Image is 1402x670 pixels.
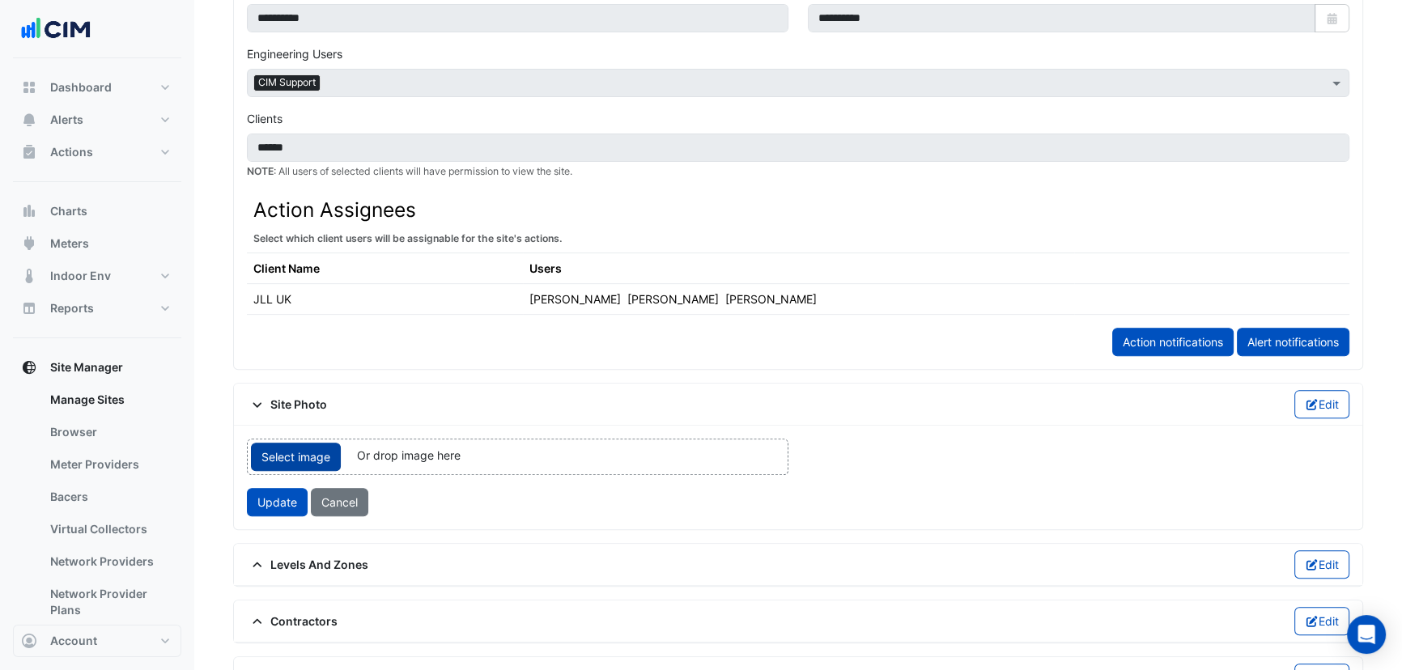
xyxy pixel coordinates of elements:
a: Virtual Collectors [37,513,181,545]
app-icon: Meters [21,235,37,252]
button: Site Manager [13,351,181,384]
label: Clients [247,110,283,127]
img: Company Logo [19,13,92,45]
a: Meter Providers [37,448,181,481]
button: Cancel [311,488,368,516]
span: CIM Support [254,75,320,90]
button: Account [13,625,181,657]
label: Engineering Users [247,45,342,62]
span: Select image [251,443,341,471]
button: Update [247,488,308,516]
div: [PERSON_NAME] [725,290,817,307]
app-icon: Dashboard [21,79,37,95]
span: Site Photo [247,396,327,413]
app-icon: Reports [21,300,37,316]
small: : All users of selected clients will have permission to view the site. [247,165,572,177]
span: Actions [50,144,93,160]
div: Open Intercom Messenger [1347,615,1386,654]
button: Charts [13,195,181,227]
span: Dashboard [50,79,112,95]
span: Charts [50,203,87,219]
a: Action notifications [1112,328,1234,356]
app-icon: Indoor Env [21,268,37,284]
button: Meters [13,227,181,260]
a: Network Providers [37,545,181,578]
th: Users [523,253,1074,284]
span: Update [257,495,297,509]
button: Edit [1294,607,1350,635]
div: [PERSON_NAME] [627,290,719,307]
app-icon: Charts [21,203,37,219]
span: Contractors [247,613,338,630]
div: JLL UK [253,290,291,307]
th: Client Name [247,253,523,284]
button: Dashboard [13,71,181,104]
button: Actions [13,136,181,168]
app-icon: Actions [21,144,37,160]
app-icon: Site Manager [21,359,37,375]
span: Alerts [50,112,83,128]
button: Edit [1294,390,1350,418]
button: Reports [13,292,181,324]
span: Indoor Env [50,268,111,284]
app-icon: Alerts [21,112,37,128]
a: Browser [37,416,181,448]
span: Cancel [321,495,358,509]
div: [PERSON_NAME] [529,290,621,307]
span: Or drop image here [357,448,461,462]
button: Edit [1294,550,1350,579]
a: Manage Sites [37,384,181,416]
span: Meters [50,235,89,252]
span: Site Manager [50,359,123,375]
span: Levels And Zones [247,556,368,573]
strong: NOTE [247,165,274,177]
button: Alerts [13,104,181,136]
span: Reports [50,300,94,316]
a: Network Provider Plans [37,578,181,626]
a: Alert notifications [1237,328,1349,356]
span: Account [50,633,97,649]
a: Bacers [37,481,181,513]
small: Select which client users will be assignable for the site's actions. [253,232,563,244]
button: Indoor Env [13,260,181,292]
h3: Action Assignees [253,198,1343,222]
